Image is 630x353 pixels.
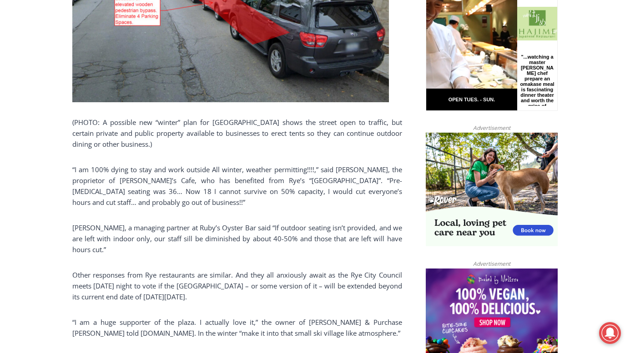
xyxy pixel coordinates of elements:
span: Advertisement [464,259,519,268]
p: “I am a huge supporter of the plaza. I actually love it,” the owner of [PERSON_NAME] & Purchase [... [72,317,402,338]
p: Other responses from Rye restaurants are similar. And they all anxiously await as the Rye City Co... [72,269,402,302]
a: Open Tues. - Sun. [PHONE_NUMBER] [0,91,91,113]
span: Open Tues. - Sun. [PHONE_NUMBER] [3,94,89,128]
div: "At the 10am stand-up meeting, each intern gets a chance to take [PERSON_NAME] and the other inte... [230,0,430,88]
div: "...watching a master [PERSON_NAME] chef prepare an omakase meal is fascinating dinner theater an... [93,57,129,109]
span: Intern @ [DOMAIN_NAME] [238,90,422,111]
p: (PHOTO: A possible new “winter” plan for [GEOGRAPHIC_DATA] shows the street open to traffic, but ... [72,117,402,149]
p: “I am 100% dying to stay and work outside All winter, weather permitting!!!!,” said [PERSON_NAME]... [72,164,402,208]
a: Intern @ [DOMAIN_NAME] [219,88,441,113]
p: [PERSON_NAME], a managing partner at Ruby’s Oyster Bar said “If outdoor seating isn’t provided, a... [72,222,402,255]
span: Advertisement [464,124,519,132]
